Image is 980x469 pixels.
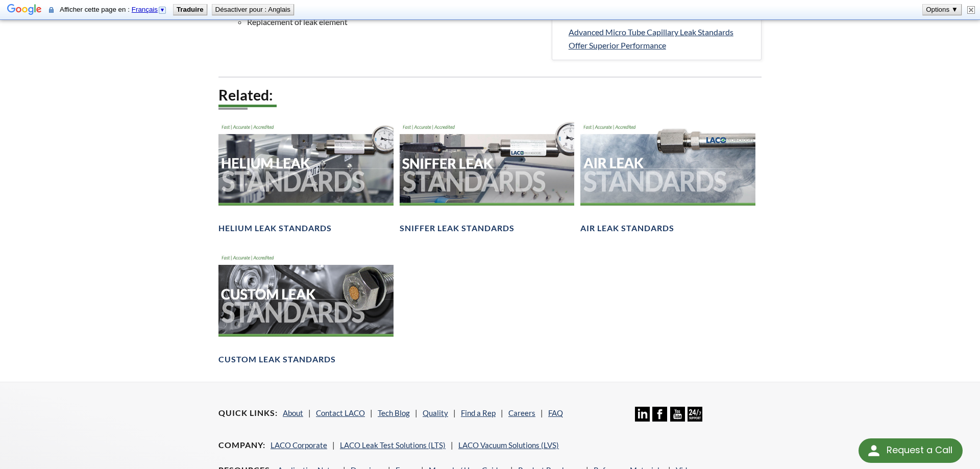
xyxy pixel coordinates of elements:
a: 24/7 Support [688,414,702,423]
a: LACO Corporate [271,440,327,450]
span: Afficher cette page en : [60,6,169,13]
img: round button [866,442,882,459]
a: Tech Blog [378,408,410,417]
button: Désactiver pour : Anglais [212,5,293,15]
h2: Related: [218,86,762,105]
h4: Air Leak Standards [580,223,674,234]
a: Air Leak Standards headerAir Leak Standards [580,119,755,234]
h4: Sniffer Leak Standards [400,223,514,234]
a: Helium Leak Standards headerHelium Leak Standards [218,119,394,234]
button: Traduire [174,5,207,15]
img: Le contenu de cette page sécurisée sera envoyé à Google pour traduction via une connexion sécurisée. [49,6,54,14]
a: Customer Leak Standards headerCustom Leak Standards [218,250,394,365]
a: LACO Leak Test Solutions (LTS) [340,440,446,450]
h4: Quick Links [218,408,278,418]
div: Request a Call [887,438,952,462]
h4: Company [218,440,265,451]
div: Request a Call [859,438,963,463]
a: Careers [508,408,535,417]
a: Advanced Micro Tube Capillary Leak Standards Offer Superior Performance [569,26,753,52]
a: About [283,408,303,417]
a: Français [132,6,167,13]
img: 24/7 Support Icon [688,407,702,422]
a: FAQ [548,408,563,417]
img: Fermer [967,6,975,14]
li: Replacement of leak element [247,15,540,29]
b: Traduire [177,6,204,13]
img: Google Traduction [7,3,42,17]
a: Sniffer Leak Standards headerSniffer Leak Standards [400,119,575,234]
h4: Custom Leak Standards [218,354,336,365]
a: LACO Vacuum Solutions (LVS) [458,440,559,450]
a: Contact LACO [316,408,365,417]
button: Options ▼ [923,5,961,15]
a: Find a Rep [461,408,496,417]
span: Advanced Micro Tube Capillary Leak Standards Offer Superior Performance [569,27,733,50]
span: Français [132,6,158,13]
h4: Helium Leak Standards [218,223,332,234]
a: Quality [423,408,448,417]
